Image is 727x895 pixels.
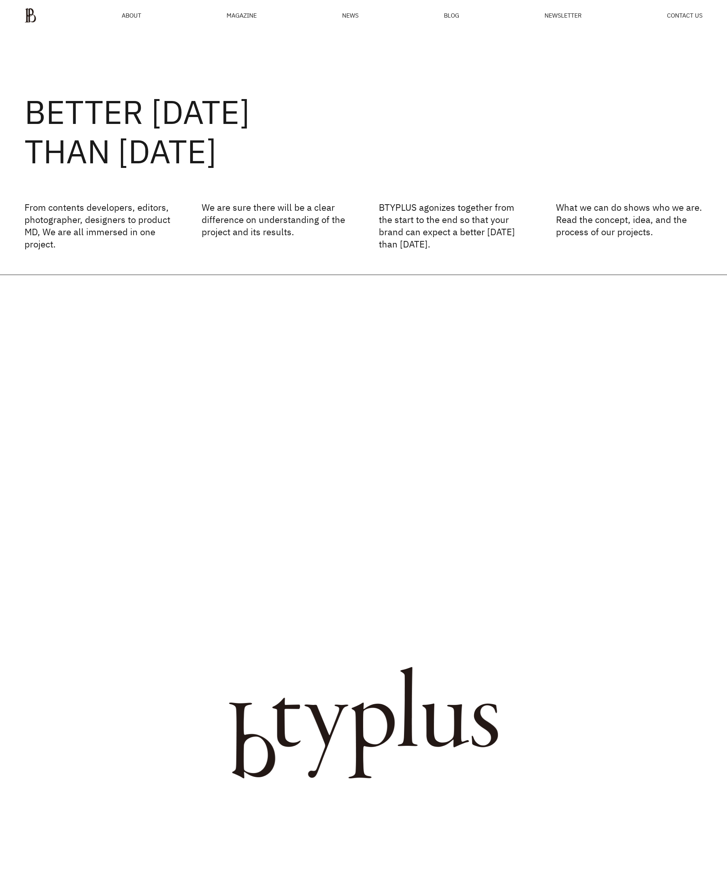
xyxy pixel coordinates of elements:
a: BLOG [444,12,459,18]
img: ba379d5522eb3.png [24,8,36,23]
a: CONTACT US [667,12,703,18]
a: NEWSLETTER [544,12,582,18]
p: From contents developers, editors, photographer, designers to product MD, We are all immersed in ... [24,201,171,250]
a: ABOUT [122,12,141,18]
a: NEWS [342,12,359,18]
h2: BETTER [DATE] THAN [DATE] [24,92,703,171]
p: We are sure there will be a clear difference on understanding of the project and its results. [202,201,348,250]
p: BTYPLUS agonizes together from the start to the end so that your brand can expect a better [DATE]... [379,201,525,250]
p: What we can do shows who we are. Read the concept, idea, and the process of our projects. [556,201,703,250]
div: MAGAZINE [227,12,257,18]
